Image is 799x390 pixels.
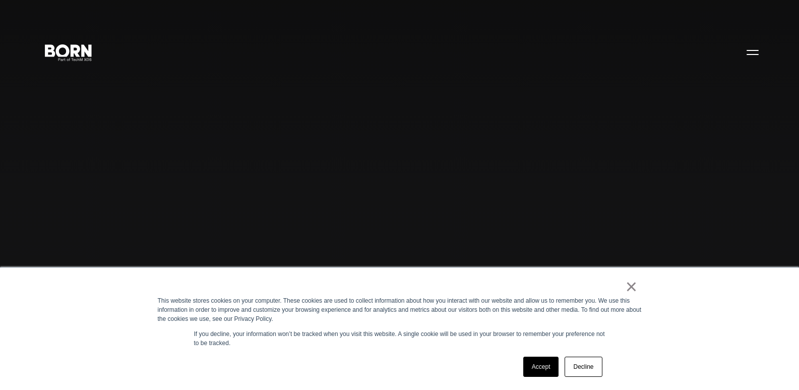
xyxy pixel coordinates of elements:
[158,296,642,323] div: This website stores cookies on your computer. These cookies are used to collect information about...
[741,41,765,63] button: Open
[626,282,638,291] a: ×
[523,357,559,377] a: Accept
[194,329,605,348] p: If you decline, your information won’t be tracked when you visit this website. A single cookie wi...
[565,357,602,377] a: Decline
